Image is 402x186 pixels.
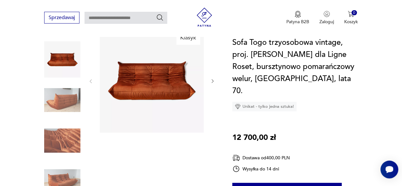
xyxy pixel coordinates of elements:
p: Patyna B2B [286,19,309,25]
p: 12 700,00 zł [232,132,276,144]
p: Koszyk [344,19,358,25]
img: Patyna - sklep z meblami i dekoracjami vintage [195,8,214,27]
button: Patyna B2B [286,11,309,25]
img: Zdjęcie produktu Sofa Togo trzyosobowa vintage, proj. M. Ducaroy dla Ligne Roset, bursztynowo pom... [100,29,204,133]
img: Zdjęcie produktu Sofa Togo trzyosobowa vintage, proj. M. Ducaroy dla Ligne Roset, bursztynowo pom... [44,41,80,78]
h1: Sofa Togo trzyosobowa vintage, proj. [PERSON_NAME] dla Ligne Roset, bursztynowo pomarańczowy welu... [232,37,358,97]
button: 0Koszyk [344,11,358,25]
img: Zdjęcie produktu Sofa Togo trzyosobowa vintage, proj. M. Ducaroy dla Ligne Roset, bursztynowo pom... [44,82,80,118]
iframe: Smartsupp widget button [380,161,398,178]
div: Klasyk [176,31,200,45]
img: Ikona dostawy [232,154,240,162]
button: Zaloguj [319,11,334,25]
img: Ikona diamentu [235,104,241,109]
div: 0 [351,10,357,16]
img: Ikonka użytkownika [324,11,330,17]
div: Dostawa od 400,00 PLN [232,154,290,162]
a: Ikona medaluPatyna B2B [286,11,309,25]
button: Sprzedawaj [44,12,79,24]
img: Ikona medalu [295,11,301,18]
img: Ikona koszyka [348,11,354,17]
img: Zdjęcie produktu Sofa Togo trzyosobowa vintage, proj. M. Ducaroy dla Ligne Roset, bursztynowo pom... [44,122,80,159]
p: Zaloguj [319,19,334,25]
a: Sprzedawaj [44,16,79,20]
div: Wysyłka do 14 dni [232,165,290,173]
button: Szukaj [156,14,164,21]
div: Unikat - tylko jedna sztuka! [232,102,296,111]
